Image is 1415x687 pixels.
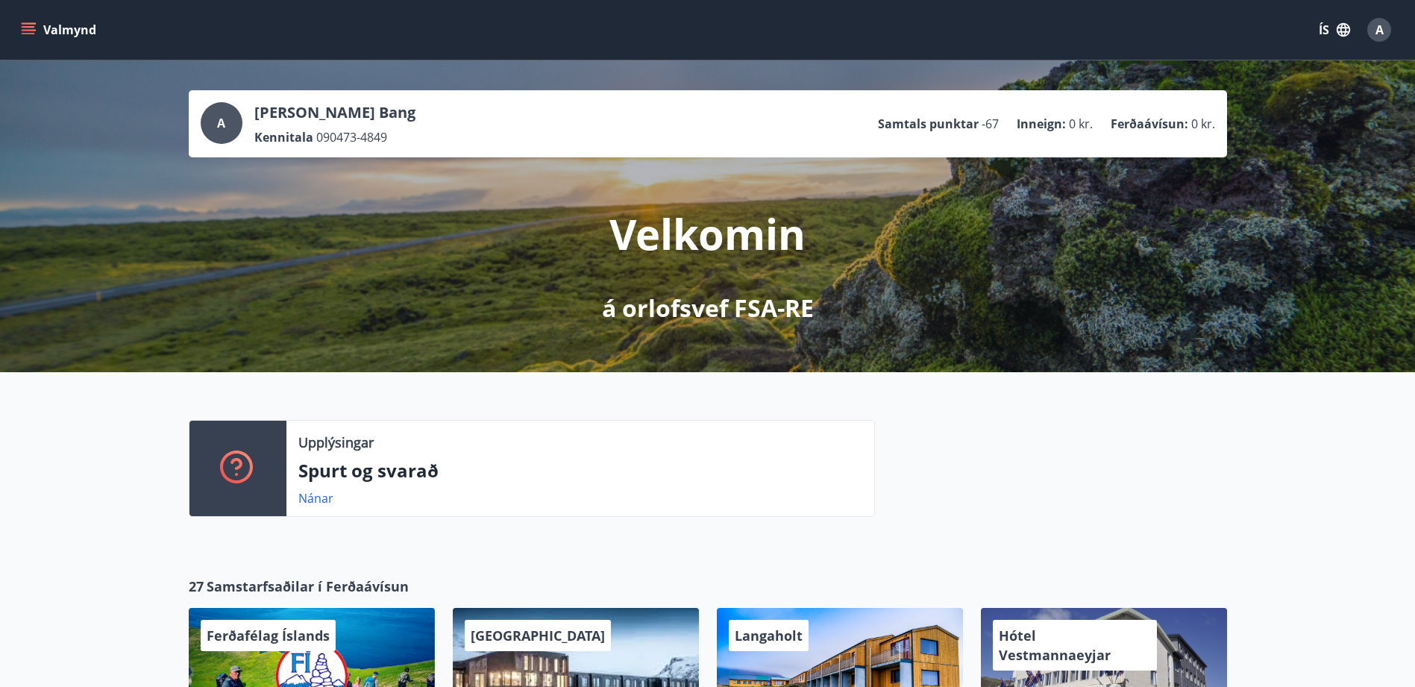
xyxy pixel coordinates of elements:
button: menu [18,16,102,43]
p: Velkomin [609,205,806,262]
span: 090473-4849 [316,129,387,145]
span: 27 [189,577,204,596]
span: Ferðafélag Íslands [207,627,330,644]
span: -67 [982,116,999,132]
a: Nánar [298,490,333,506]
p: [PERSON_NAME] Bang [254,102,415,123]
p: Spurt og svarað [298,458,862,483]
button: A [1361,12,1397,48]
p: Upplýsingar [298,433,374,452]
p: Inneign : [1017,116,1066,132]
span: 0 kr. [1069,116,1093,132]
span: Langaholt [735,627,803,644]
span: A [1375,22,1384,38]
span: Samstarfsaðilar í Ferðaávísun [207,577,409,596]
span: [GEOGRAPHIC_DATA] [471,627,605,644]
p: á orlofsvef FSA-RE [602,292,814,324]
span: A [217,115,225,131]
p: Samtals punktar [878,116,979,132]
p: Ferðaávísun : [1111,116,1188,132]
span: Hótel Vestmannaeyjar [999,627,1111,664]
p: Kennitala [254,129,313,145]
button: ÍS [1311,16,1358,43]
span: 0 kr. [1191,116,1215,132]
